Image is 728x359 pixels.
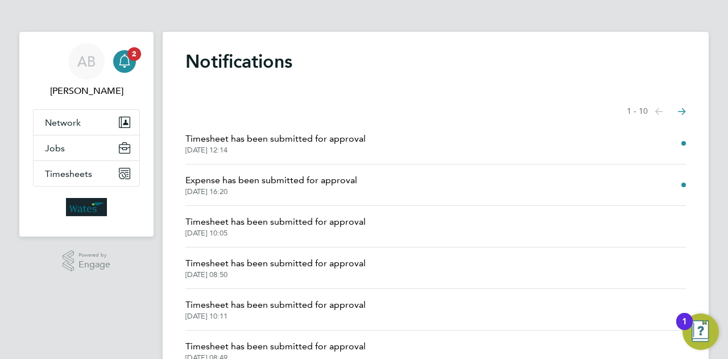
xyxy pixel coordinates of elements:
h1: Notifications [185,50,686,73]
a: Timesheet has been submitted for approval[DATE] 08:50 [185,257,366,279]
span: Timesheets [45,168,92,179]
span: Engage [78,260,110,270]
a: Powered byEngage [63,250,111,272]
a: Go to home page [33,198,140,216]
span: [DATE] 08:50 [185,270,366,279]
span: [DATE] 12:14 [185,146,366,155]
span: Timesheet has been submitted for approval [185,215,366,229]
span: Timesheet has been submitted for approval [185,340,366,353]
span: [DATE] 16:20 [185,187,357,196]
nav: Select page of notifications list [627,100,686,123]
button: Jobs [34,135,139,160]
nav: Main navigation [19,32,154,237]
span: Timesheet has been submitted for approval [185,257,366,270]
span: 2 [127,47,141,61]
span: Timesheet has been submitted for approval [185,298,366,312]
button: Network [34,110,139,135]
img: wates-logo-retina.png [66,198,107,216]
div: 1 [682,321,687,336]
span: Andrew Bell [33,84,140,98]
span: Timesheet has been submitted for approval [185,132,366,146]
span: 1 - 10 [627,106,648,117]
span: Jobs [45,143,65,154]
a: Timesheet has been submitted for approval[DATE] 10:11 [185,298,366,321]
span: AB [77,54,96,69]
button: Open Resource Center, 1 new notification [682,313,719,350]
span: Expense has been submitted for approval [185,174,357,187]
span: Powered by [78,250,110,260]
a: Timesheet has been submitted for approval[DATE] 10:05 [185,215,366,238]
span: [DATE] 10:05 [185,229,366,238]
a: 2 [113,43,136,80]
a: Expense has been submitted for approval[DATE] 16:20 [185,174,357,196]
span: Network [45,117,81,128]
button: Timesheets [34,161,139,186]
span: [DATE] 10:11 [185,312,366,321]
a: AB[PERSON_NAME] [33,43,140,98]
a: Timesheet has been submitted for approval[DATE] 12:14 [185,132,366,155]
